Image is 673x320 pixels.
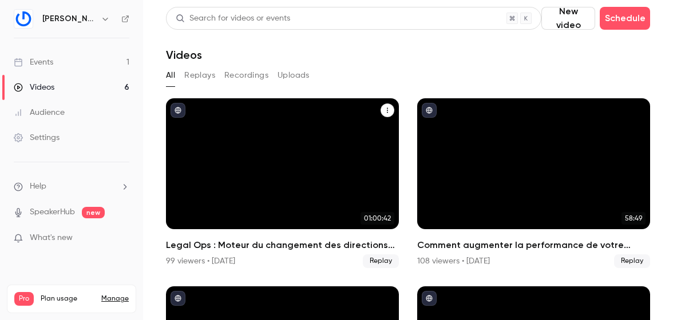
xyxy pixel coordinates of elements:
[14,57,53,68] div: Events
[14,107,65,118] div: Audience
[116,233,129,243] iframe: Noticeable Trigger
[14,292,34,306] span: Pro
[30,232,73,244] span: What's new
[14,10,33,28] img: Gino LegalTech
[166,98,399,268] li: Legal Ops : Moteur du changement des directions juridiques
[417,255,490,267] div: 108 viewers • [DATE]
[422,103,437,118] button: published
[600,7,650,30] button: Schedule
[42,13,96,25] h6: [PERSON_NAME]
[14,181,129,193] li: help-dropdown-opener
[166,48,202,62] h1: Videos
[417,98,650,268] li: Comment augmenter la performance de votre équipe juridique ?
[14,82,54,93] div: Videos
[176,13,290,25] div: Search for videos or events
[541,7,595,30] button: New video
[422,291,437,306] button: published
[621,212,646,225] span: 58:49
[14,132,60,143] div: Settings
[614,254,650,268] span: Replay
[363,254,399,268] span: Replay
[30,181,46,193] span: Help
[166,98,399,268] a: 01:00:42Legal Ops : Moteur du changement des directions juridiques99 viewers • [DATE]Replay
[171,291,185,306] button: published
[166,255,235,267] div: 99 viewers • [DATE]
[224,66,268,85] button: Recordings
[278,66,310,85] button: Uploads
[82,207,105,218] span: new
[361,212,394,225] span: 01:00:42
[166,66,175,85] button: All
[41,294,94,303] span: Plan usage
[101,294,129,303] a: Manage
[171,103,185,118] button: published
[30,206,75,218] a: SpeakerHub
[166,7,650,313] section: Videos
[417,98,650,268] a: 58:49Comment augmenter la performance de votre équipe juridique ?108 viewers • [DATE]Replay
[417,238,650,252] h2: Comment augmenter la performance de votre équipe juridique ?
[184,66,215,85] button: Replays
[166,238,399,252] h2: Legal Ops : Moteur du changement des directions juridiques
